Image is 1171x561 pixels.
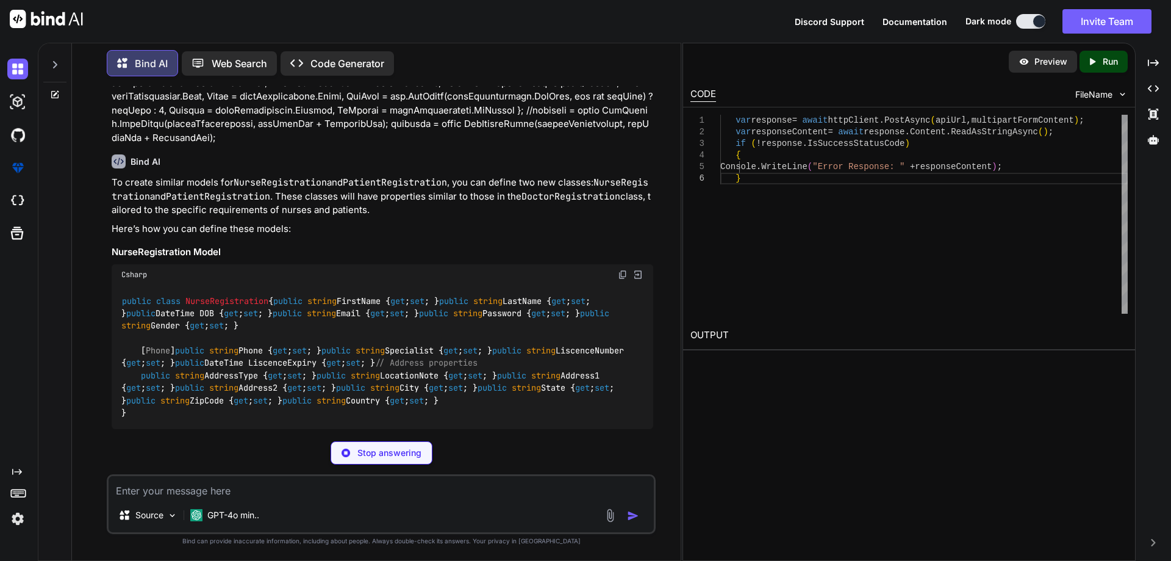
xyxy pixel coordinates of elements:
span: public [419,308,448,319]
img: premium [7,157,28,178]
span: get [190,320,204,331]
span: get [429,383,443,394]
img: Bind AI [10,10,83,28]
span: ; [997,162,1001,172]
p: To create similar models for and , you can define two new classes: and . These classes will have ... [112,176,653,217]
span: responseContent [915,162,992,172]
span: public [492,345,521,356]
span: public [580,308,609,319]
span: "Error Response: " [812,162,904,172]
span: string [531,370,560,381]
span: FileName [1075,89,1112,101]
code: PatientRegistration [166,190,270,203]
span: string [121,320,151,331]
span: responseContent [751,127,828,137]
span: . [756,162,761,172]
span: public [126,395,156,406]
span: public [273,308,302,319]
span: public [282,395,312,406]
code: PatientRegistration [343,176,447,189]
img: Pick Models [167,510,177,521]
span: string [356,345,385,356]
span: set [448,383,463,394]
span: get [287,383,302,394]
span: set [307,383,321,394]
span: ; [1048,127,1053,137]
span: get [390,395,404,406]
code: NurseRegistration [234,176,327,189]
span: set [571,295,585,306]
span: string [317,395,346,406]
span: Phone [146,345,170,356]
span: ) [904,139,909,148]
h3: NurseRegistration Model [112,245,653,259]
img: icon [627,510,639,522]
span: = [828,127,833,137]
span: public [122,295,151,306]
span: set [243,308,258,319]
span: public [317,370,346,381]
span: set [346,358,360,369]
span: if [736,139,746,148]
img: Open in Browser [632,269,643,280]
span: set [287,370,302,381]
button: Invite Team [1062,9,1151,34]
span: ( [930,115,935,125]
img: attachment [603,509,617,523]
span: Discord Support [795,16,864,27]
span: IsSuccessStatusCode [808,139,905,148]
p: GPT-4o min.. [207,509,259,521]
button: Documentation [883,15,947,28]
span: public [336,383,365,394]
span: { [736,150,740,160]
img: settings [7,509,28,529]
span: ) [992,162,997,172]
span: string [175,370,204,381]
span: set [463,345,478,356]
span: set [551,308,565,319]
code: { FirstName { ; ; } LastName { ; ; } DateTime DOB { ; ; } Email { ; ; } Password { ; ; } Gender {... [121,295,629,419]
span: apiUrl [936,115,966,125]
span: Csharp [121,270,147,280]
span: ! [756,139,761,148]
h6: Bind AI [131,156,160,168]
p: Bind AI [135,56,168,71]
span: string [473,295,503,306]
p: Stop answering [357,447,421,459]
span: Documentation [883,16,947,27]
span: ; [1079,115,1084,125]
span: httpClient [828,115,879,125]
span: get [370,308,385,319]
img: cloudideIcon [7,190,28,211]
span: response [751,115,792,125]
span: ReadAsStringAsync [951,127,1038,137]
div: 2 [690,126,704,138]
span: set [146,358,160,369]
span: get [551,295,566,306]
span: public [321,345,351,356]
span: multipartFormContent [971,115,1073,125]
span: public [141,370,170,381]
img: GPT-4o mini [190,509,202,521]
span: string [453,308,482,319]
span: set [292,345,307,356]
h2: OUTPUT [683,321,1135,350]
span: public [175,358,204,369]
img: preview [1019,56,1030,67]
span: string [351,370,380,381]
span: set [390,308,404,319]
span: . [802,139,807,148]
img: darkChat [7,59,28,79]
span: get [234,395,248,406]
span: get [531,308,546,319]
span: ( [807,162,812,172]
span: class [156,295,181,306]
span: public [478,383,507,394]
span: set [410,295,424,306]
span: , [966,115,971,125]
span: ( [1038,127,1043,137]
span: var [736,115,751,125]
span: get [273,345,287,356]
div: 1 [690,115,704,126]
span: set [253,395,268,406]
